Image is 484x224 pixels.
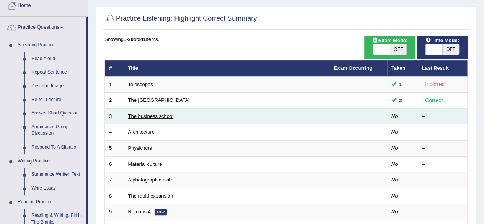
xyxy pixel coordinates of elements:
th: Last Result [418,60,468,77]
b: 1-20 [124,36,134,42]
span: Time Mode: [422,36,462,44]
a: The [GEOGRAPHIC_DATA] [128,97,190,103]
em: No [391,161,398,167]
td: 1 [105,77,124,93]
td: 6 [105,156,124,172]
em: No [391,177,398,183]
em: No [391,145,398,151]
a: Exam Occurring [334,65,372,71]
a: Re-tell Lecture [28,93,86,107]
a: Answer Short Question [28,106,86,120]
a: Repeat Sentence [28,65,86,79]
div: – [422,193,463,200]
a: Reading Practice [14,195,86,209]
td: 9 [105,204,124,220]
a: Respond To A Situation [28,141,86,154]
em: No [391,129,398,135]
th: Taken [387,60,418,77]
h2: Practice Listening: Highlight Correct Summary [104,13,257,25]
a: Practice Questions [0,17,86,36]
span: OFF [442,44,459,55]
a: Architecture [128,129,155,135]
th: Title [124,60,330,77]
a: Speaking Practice [14,38,86,52]
a: The rapid expansion [128,193,173,199]
td: 3 [105,108,124,124]
a: Summarize Written Text [28,168,86,181]
a: Read Aloud [28,52,86,66]
a: Writing Practice [14,154,86,168]
a: Telescopes [128,82,153,87]
a: The business school [128,113,174,119]
div: – [422,113,463,120]
div: Show exams occurring in exams [364,36,415,59]
em: New [155,209,167,215]
div: – [422,145,463,152]
em: No [391,193,398,199]
a: Physicians [128,145,152,151]
b: 241 [138,36,146,42]
em: No [391,209,398,214]
a: Describe Image [28,79,86,93]
td: 2 [105,93,124,109]
a: A photographic plate [128,177,174,183]
a: Write Essay [28,181,86,195]
td: 8 [105,188,124,204]
span: You can still take this question [396,80,405,88]
div: – [422,177,463,184]
th: # [105,60,124,77]
span: Exam Mode: [369,36,411,44]
a: Material culture [128,161,162,167]
div: – [422,129,463,136]
em: No [391,113,398,119]
div: – [422,161,463,168]
div: – [422,208,463,216]
div: Incorrect [422,80,449,89]
div: Showing of items. [104,36,468,43]
span: You can still take this question [396,96,405,105]
td: 4 [105,124,124,141]
div: Correct [422,96,446,105]
a: Romans 4 [128,209,151,214]
a: Summarize Group Discussion [28,120,86,141]
span: OFF [390,44,407,55]
td: 7 [105,172,124,188]
td: 5 [105,141,124,157]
